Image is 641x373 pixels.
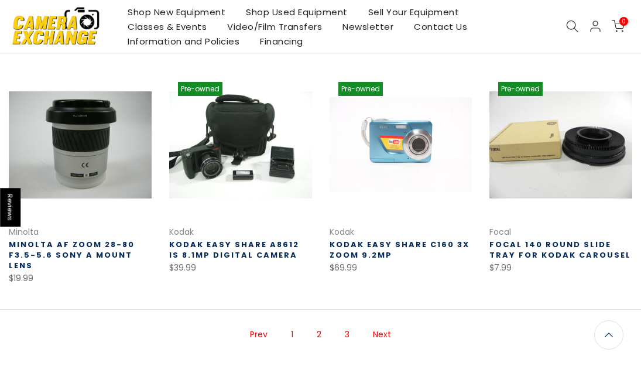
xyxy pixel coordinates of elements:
a: Focal 140 Round Slide Tray for Kodak Carousel [489,239,631,261]
div: $69.99 [330,261,472,275]
a: Prev [244,324,273,345]
a: 0 [612,20,625,33]
a: Minolta [9,226,39,238]
a: Page 1 [285,324,299,345]
a: Shop Used Equipment [236,5,358,19]
div: $19.99 [9,271,152,286]
a: Shop New Equipment [118,5,236,19]
a: Contact Us [404,19,478,34]
a: Kodak Easy Share A8612 IS 8.1mp Digital Camera [169,239,299,261]
a: Video/Film Transfers [217,19,333,34]
a: Back to the top [594,320,623,350]
a: Classes & Events [118,19,217,34]
a: Sell Your Equipment [358,5,469,19]
a: Newsletter [333,19,404,34]
a: Information and Policies [118,34,250,49]
a: Kodak [330,226,354,238]
div: $7.99 [489,261,632,275]
a: Financing [250,34,314,49]
a: Minolta AF Zoom 28-80 f3.5-5.6 Sony A Mount Lens [9,239,135,271]
a: Focal [489,226,511,238]
a: Page 3 [339,324,355,345]
a: Next [367,324,397,345]
a: Kodak Easy Share C160 3x Zoom 9.2mp [330,239,469,261]
div: $39.99 [169,261,312,275]
span: 0 [619,17,628,26]
span: Page 2 [311,324,327,345]
a: Kodak [169,226,194,238]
